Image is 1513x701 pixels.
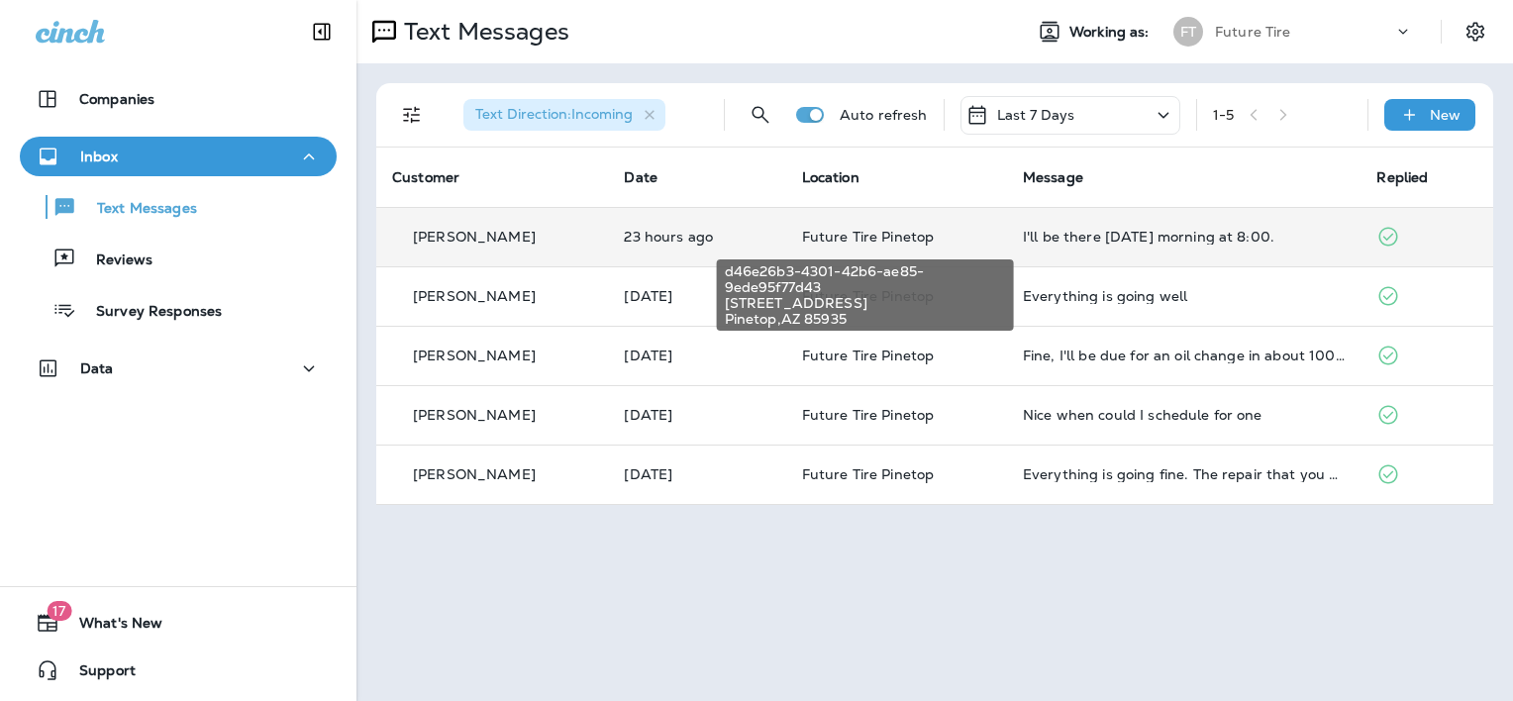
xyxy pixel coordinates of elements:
button: Data [20,349,337,388]
div: I'll be there tomorrow morning at 8:00. [1023,229,1346,245]
span: Customer [392,168,459,186]
button: Inbox [20,137,337,176]
p: Auto refresh [840,107,928,123]
div: Everything is going well [1023,288,1346,304]
div: 1 - 5 [1213,107,1234,123]
span: Support [59,662,136,686]
span: Pinetop , AZ 85935 [725,311,1006,327]
p: Future Tire [1215,24,1291,40]
span: Working as: [1069,24,1154,41]
p: Text Messages [396,17,569,47]
button: Support [20,651,337,690]
p: Last 7 Days [997,107,1075,123]
p: Data [80,360,114,376]
p: Inbox [80,149,118,164]
div: Fine, I'll be due for an oil change in about 100ormiles [1023,348,1346,363]
div: Text Direction:Incoming [463,99,665,131]
p: Aug 28, 2025 08:22 AM [624,288,769,304]
p: Reviews [76,251,152,270]
span: Future Tire Pinetop [802,347,935,364]
button: Companies [20,79,337,119]
button: Search Messages [741,95,780,135]
span: Text Direction : Incoming [475,105,633,123]
button: Collapse Sidebar [294,12,350,51]
div: Nice when could I schedule for one [1023,407,1346,423]
button: Text Messages [20,186,337,228]
p: Survey Responses [76,303,222,322]
p: Aug 27, 2025 09:21 AM [624,348,769,363]
p: Text Messages [77,200,197,219]
span: Future Tire Pinetop [802,406,935,424]
p: Aug 26, 2025 09:18 AM [624,407,769,423]
p: [PERSON_NAME] [413,407,536,423]
span: Date [624,168,657,186]
button: Survey Responses [20,289,337,331]
button: Settings [1458,14,1493,50]
p: [PERSON_NAME] [413,229,536,245]
p: Aug 26, 2025 09:16 AM [624,466,769,482]
div: Everything is going fine. The repair that you performed is still going strong. Thank you. [1023,466,1346,482]
p: New [1430,107,1461,123]
p: [PERSON_NAME] [413,348,536,363]
span: Location [802,168,859,186]
span: What's New [59,615,162,639]
span: Replied [1376,168,1428,186]
span: Future Tire Pinetop [802,465,935,483]
p: Sep 1, 2025 08:20 AM [624,229,769,245]
p: Companies [79,91,154,107]
span: 17 [47,601,71,621]
div: FT [1173,17,1203,47]
span: Message [1023,168,1083,186]
p: [PERSON_NAME] [413,466,536,482]
button: Reviews [20,238,337,279]
span: [STREET_ADDRESS] [725,295,1006,311]
p: [PERSON_NAME] [413,288,536,304]
button: Filters [392,95,432,135]
button: 17What's New [20,603,337,643]
span: d46e26b3-4301-42b6-ae85-9ede95f77d43 [725,263,1006,295]
span: Future Tire Pinetop [802,228,935,246]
